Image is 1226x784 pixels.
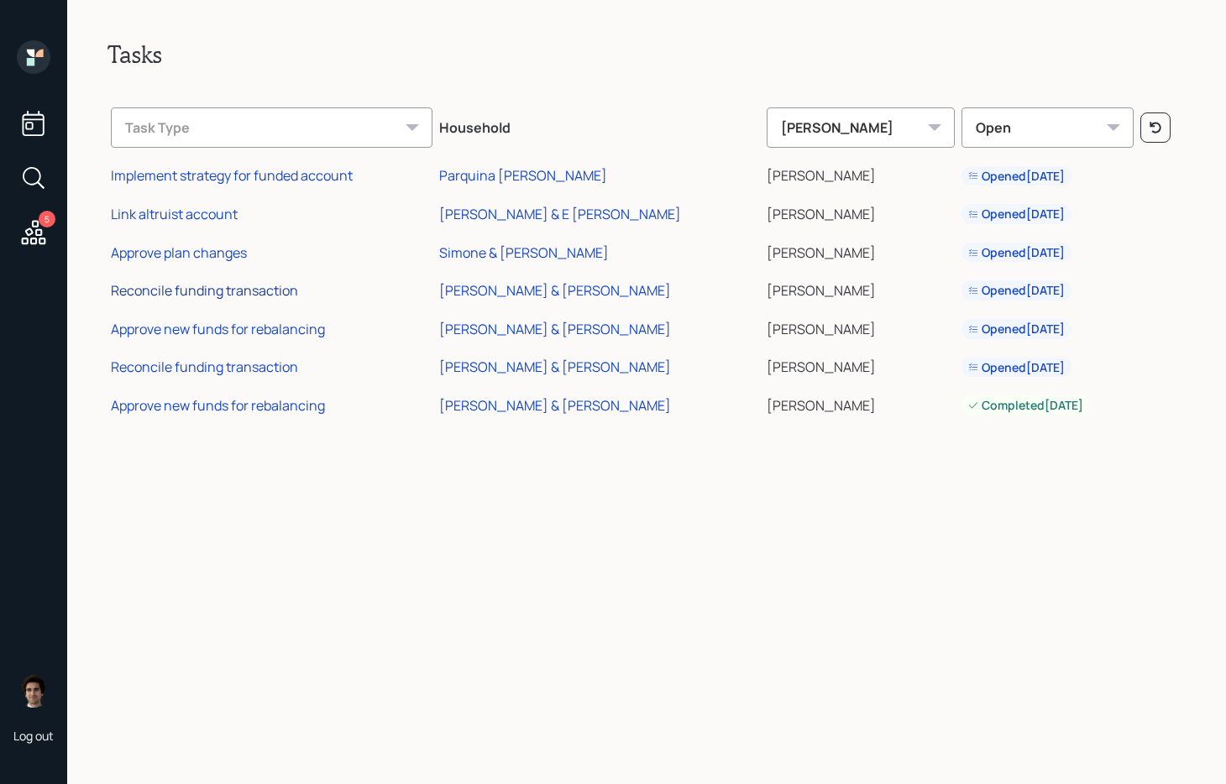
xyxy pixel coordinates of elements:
div: [PERSON_NAME] [767,107,955,148]
div: Link altruist account [111,205,238,223]
div: 5 [39,211,55,227]
div: Simone & [PERSON_NAME] [439,243,609,262]
div: [PERSON_NAME] & E [PERSON_NAME] [439,205,681,223]
td: [PERSON_NAME] [763,384,958,422]
th: Household [436,96,764,154]
div: Completed [DATE] [968,397,1083,414]
div: Task Type [111,107,432,148]
div: [PERSON_NAME] & [PERSON_NAME] [439,281,671,300]
td: [PERSON_NAME] [763,307,958,346]
div: Parquina [PERSON_NAME] [439,166,607,185]
div: Approve plan changes [111,243,247,262]
div: [PERSON_NAME] & [PERSON_NAME] [439,358,671,376]
div: Implement strategy for funded account [111,166,353,185]
img: harrison-schaefer-headshot-2.png [17,674,50,708]
td: [PERSON_NAME] [763,269,958,307]
h2: Tasks [107,40,1186,69]
td: [PERSON_NAME] [763,154,958,193]
div: Opened [DATE] [968,321,1065,337]
div: Opened [DATE] [968,206,1065,222]
td: [PERSON_NAME] [763,231,958,269]
div: Opened [DATE] [968,244,1065,261]
div: Approve new funds for rebalancing [111,320,325,338]
td: [PERSON_NAME] [763,346,958,384]
div: [PERSON_NAME] & [PERSON_NAME] [439,396,671,415]
td: [PERSON_NAME] [763,192,958,231]
div: [PERSON_NAME] & [PERSON_NAME] [439,320,671,338]
div: Opened [DATE] [968,282,1065,299]
div: Log out [13,728,54,744]
div: Approve new funds for rebalancing [111,396,325,415]
div: Opened [DATE] [968,168,1065,185]
div: Reconcile funding transaction [111,281,298,300]
div: Reconcile funding transaction [111,358,298,376]
div: Open [961,107,1133,148]
div: Opened [DATE] [968,359,1065,376]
